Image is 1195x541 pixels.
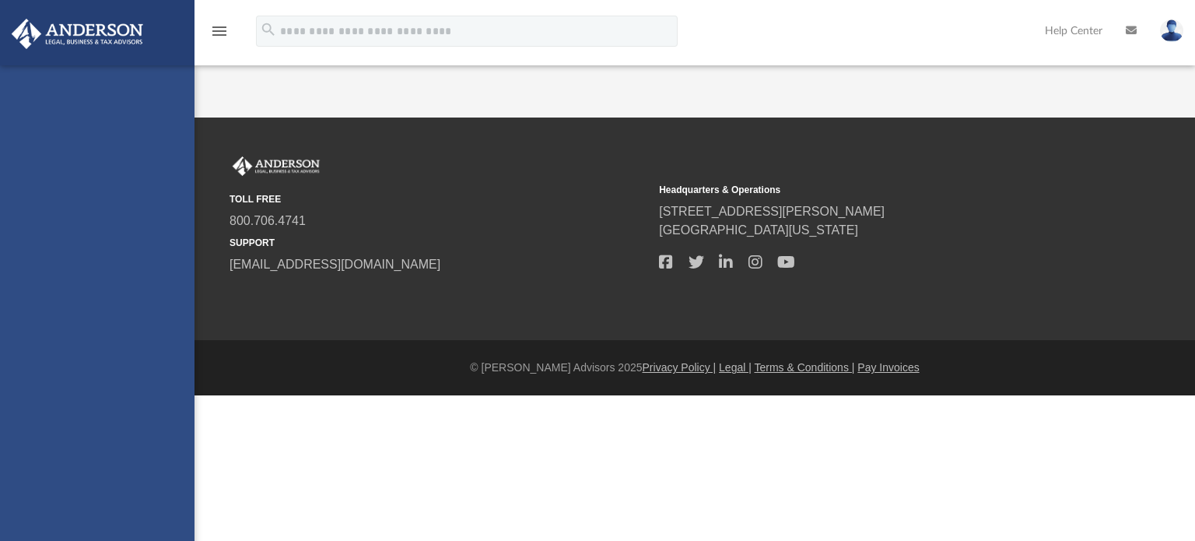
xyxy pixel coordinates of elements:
a: Legal | [719,361,752,374]
a: Terms & Conditions | [755,361,855,374]
img: Anderson Advisors Platinum Portal [230,156,323,177]
a: [GEOGRAPHIC_DATA][US_STATE] [659,223,858,237]
small: Headquarters & Operations [659,183,1078,197]
small: TOLL FREE [230,192,648,206]
i: menu [210,22,229,40]
div: © [PERSON_NAME] Advisors 2025 [194,360,1195,376]
small: SUPPORT [230,236,648,250]
i: search [260,21,277,38]
a: menu [210,30,229,40]
a: Pay Invoices [857,361,919,374]
a: 800.706.4741 [230,214,306,227]
img: Anderson Advisors Platinum Portal [7,19,148,49]
a: Privacy Policy | [643,361,717,374]
a: [EMAIL_ADDRESS][DOMAIN_NAME] [230,258,440,271]
img: User Pic [1160,19,1183,42]
a: [STREET_ADDRESS][PERSON_NAME] [659,205,885,218]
